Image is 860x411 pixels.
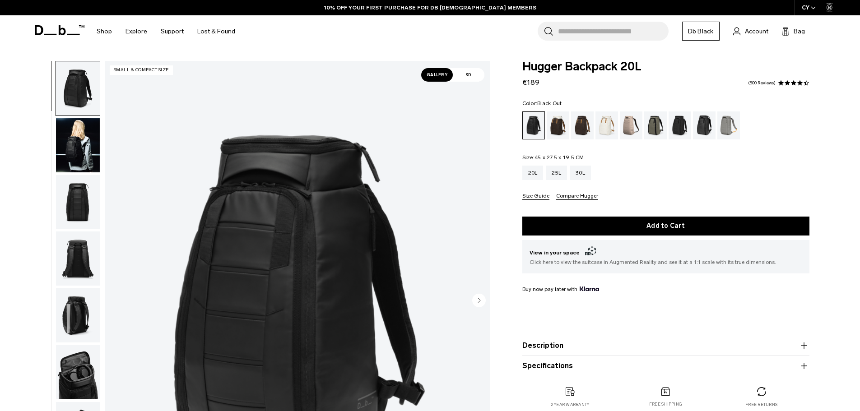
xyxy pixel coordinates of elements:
[522,155,584,160] legend: Size:
[161,15,184,47] a: Support
[535,154,584,161] span: 45 x 27.5 x 19.5 CM
[522,340,809,351] button: Description
[522,285,599,293] span: Buy now pay later with
[682,22,720,41] a: Db Black
[522,217,809,236] button: Add to Cart
[547,111,569,139] a: Cappuccino
[56,61,100,115] img: Hugger Backpack 20L Black Out
[580,286,599,291] img: {"height" => 20, "alt" => "Klarna"}
[90,15,242,47] nav: Main Navigation
[56,231,100,286] button: Hugger Backpack 20L Black Out
[537,100,562,106] span: Black Out
[522,111,545,139] a: Black Out
[717,111,740,139] a: Sand Grey
[522,166,544,180] a: 20L
[620,111,642,139] a: Fogbow Beige
[556,193,598,200] button: Compare Hugger
[126,15,147,47] a: Explore
[97,15,112,47] a: Shop
[56,345,100,399] img: Hugger Backpack 20L Black Out
[56,231,100,286] img: Hugger Backpack 20L Black Out
[421,68,453,82] span: Gallery
[522,78,539,87] span: €189
[530,247,802,258] span: View in your space
[56,175,100,230] button: Hugger Backpack 20L Black Out
[530,258,802,266] span: Click here to view the suitcase in Augmented Reality and see it at a 1:1 scale with its true dime...
[794,27,805,36] span: Bag
[669,111,691,139] a: Charcoal Grey
[748,81,776,85] a: 500 reviews
[453,68,484,82] span: 3D
[522,240,809,273] button: View in your space Click here to view the suitcase in Augmented Reality and see it at a 1:1 scale...
[522,360,809,371] button: Specifications
[56,288,100,342] img: Hugger Backpack 20L Black Out
[693,111,716,139] a: Reflective Black
[649,401,682,407] p: Free shipping
[595,111,618,139] a: Oatmilk
[745,27,768,36] span: Account
[644,111,667,139] a: Forest Green
[197,15,235,47] a: Lost & Found
[56,118,100,173] button: Hugger Backpack 20L Black Out
[522,101,562,106] legend: Color:
[522,193,549,200] button: Size Guide
[56,118,100,172] img: Hugger Backpack 20L Black Out
[546,166,567,180] a: 25L
[571,111,594,139] a: Espresso
[110,65,173,75] p: Small & Compact Size
[56,175,100,229] img: Hugger Backpack 20L Black Out
[522,61,809,73] span: Hugger Backpack 20L
[551,402,590,408] p: 2 year warranty
[782,26,805,37] button: Bag
[324,4,536,12] a: 10% OFF YOUR FIRST PURCHASE FOR DB [DEMOGRAPHIC_DATA] MEMBERS
[745,402,777,408] p: Free returns
[472,293,486,309] button: Next slide
[733,26,768,37] a: Account
[570,166,591,180] a: 30L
